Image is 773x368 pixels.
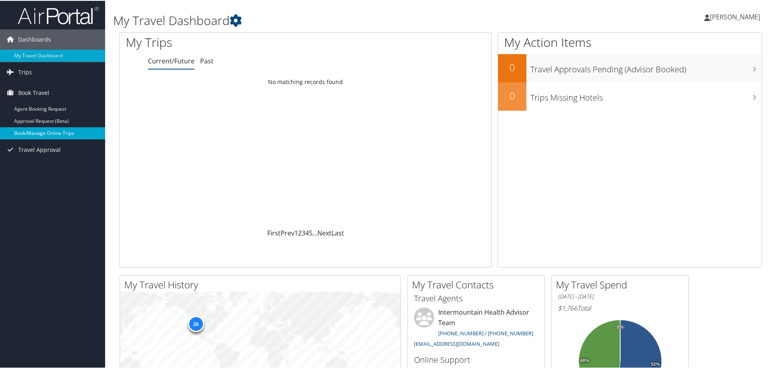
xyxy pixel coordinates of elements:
[410,307,543,350] li: Intermountain Health Advisor Team
[188,315,204,331] div: 26
[530,87,762,103] h3: Trips Missing Hotels
[617,324,623,329] tspan: 0%
[498,60,526,74] h2: 0
[558,292,682,300] h6: [DATE] - [DATE]
[305,228,309,237] a: 4
[580,357,589,362] tspan: 48%
[124,277,400,291] h2: My Travel History
[18,139,61,159] span: Travel Approval
[412,277,545,291] h2: My Travel Contacts
[120,74,491,88] td: No matching records found
[332,228,344,237] a: Last
[414,353,539,365] h3: Online Support
[281,228,294,237] a: Prev
[18,5,99,24] img: airportal-logo.png
[200,56,213,65] a: Past
[438,329,533,336] a: [PHONE_NUMBER] / [PHONE_NUMBER]
[530,59,762,74] h3: Travel Approvals Pending (Advisor Booked)
[558,303,577,312] span: $1,766
[126,33,330,50] h1: My Trips
[498,88,526,102] h2: 0
[414,339,499,347] a: [EMAIL_ADDRESS][DOMAIN_NAME]
[18,82,49,102] span: Book Travel
[558,303,682,312] h6: Total
[651,361,660,366] tspan: 52%
[309,228,313,237] a: 5
[498,33,762,50] h1: My Action Items
[294,228,298,237] a: 1
[298,228,302,237] a: 2
[710,12,760,21] span: [PERSON_NAME]
[313,228,317,237] span: …
[317,228,332,237] a: Next
[498,82,762,110] a: 0Trips Missing Hotels
[556,277,689,291] h2: My Travel Spend
[18,61,32,82] span: Trips
[302,228,305,237] a: 3
[267,228,281,237] a: First
[704,4,768,28] a: [PERSON_NAME]
[148,56,194,65] a: Current/Future
[414,292,539,303] h3: Travel Agents
[113,11,550,28] h1: My Travel Dashboard
[498,53,762,82] a: 0Travel Approvals Pending (Advisor Booked)
[18,29,51,49] span: Dashboards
